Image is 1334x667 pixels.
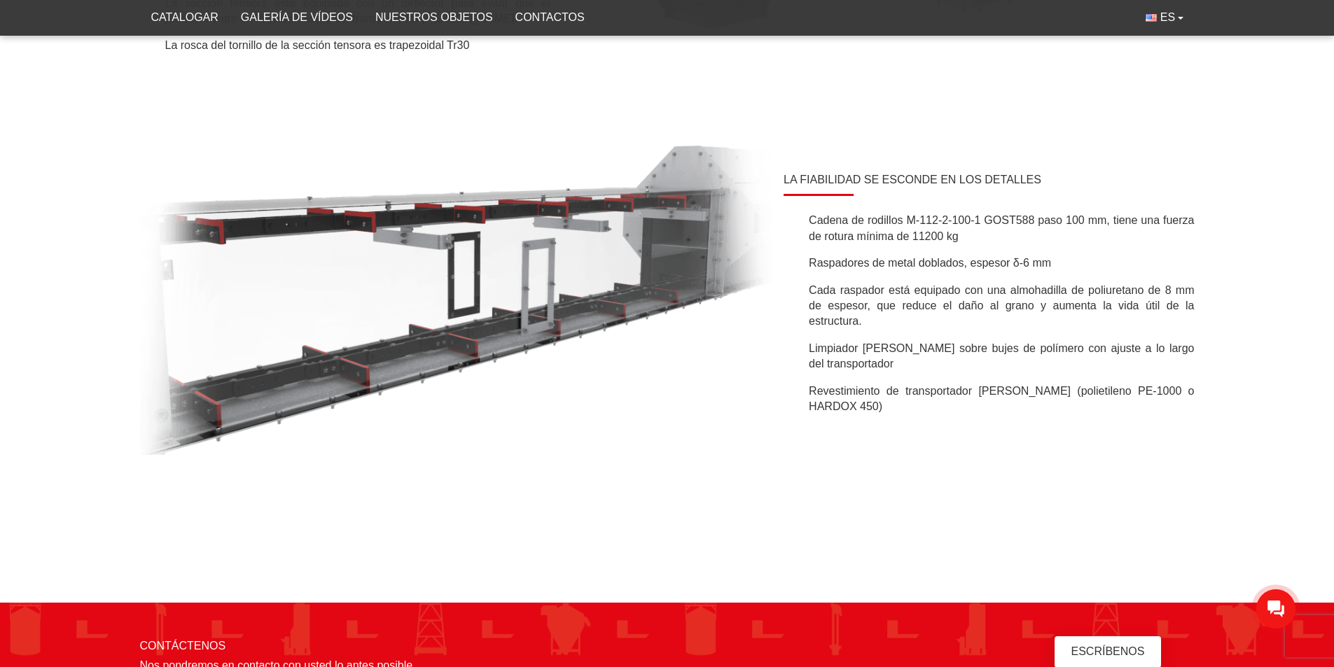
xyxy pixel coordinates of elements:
font: Nuestros objetos [375,11,493,23]
font: La rosca del tornillo de la sección tensora es trapezoidal Tr30 [165,39,470,51]
font: CONTÁCTENOS [140,640,226,652]
font: Cadena de rodillos M-112-2-100-1 GOST588 paso 100 mm, tiene una fuerza de rotura mínima de 11200 kg [809,214,1194,241]
a: Galería de vídeos [230,4,364,31]
font: Catalogar [151,11,218,23]
font: Revestimiento de transportador [PERSON_NAME] (polietileno PE-1000 o HARDOX 450) [809,385,1194,412]
a: Nuestros objetos [364,4,504,31]
font: Limpiador [PERSON_NAME] sobre bujes de polímero con ajuste a lo largo del transportador [809,342,1194,370]
a: Contactos [504,4,596,31]
button: ES [1134,4,1195,31]
font: LA FIABILIDAD SE ESCONDE EN LOS DETALLES [784,174,1041,185]
img: Inglés [1146,14,1157,22]
font: Escríbenos [1071,645,1145,657]
font: Raspadores de metal doblados, espesor δ-6 mm [809,257,1051,269]
font: Contactos [515,11,585,23]
a: Catalogar [140,4,230,31]
font: Cada raspador está equipado con una almohadilla de poliuretano de 8 mm de espesor, que reduce el ... [809,284,1194,328]
font: ES [1160,11,1175,23]
font: Galería de vídeos [241,11,353,23]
